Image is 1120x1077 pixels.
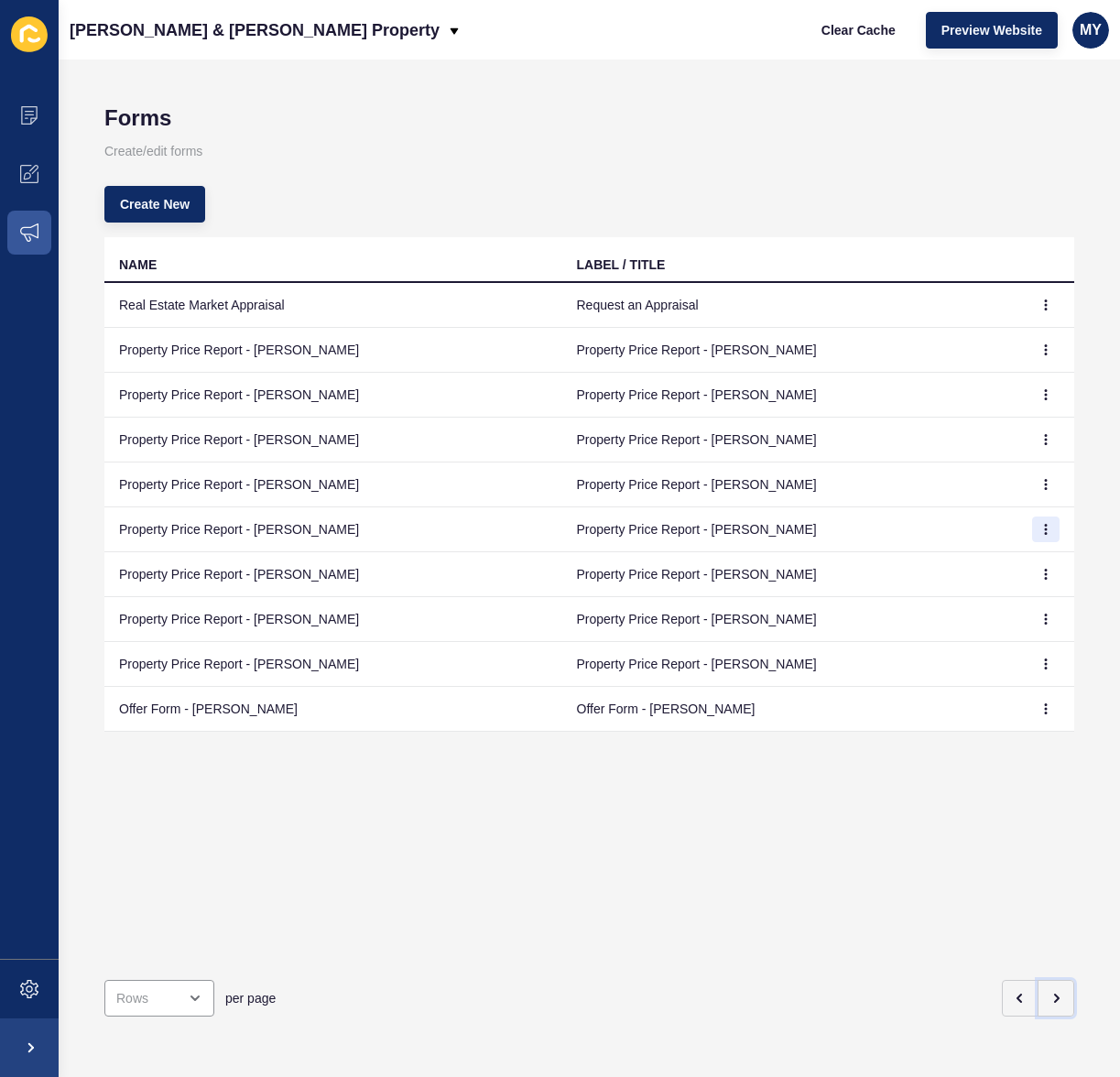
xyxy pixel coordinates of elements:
td: Property Price Report - [PERSON_NAME] [562,597,1020,642]
span: Preview Website [941,21,1042,39]
button: Create New [104,186,205,223]
td: Property Price Report - [PERSON_NAME] [104,462,562,507]
td: Property Price Report - [PERSON_NAME] [562,642,1020,687]
td: Property Price Report - [PERSON_NAME] [562,328,1020,373]
span: Create New [120,195,190,213]
button: Clear Cache [806,12,911,49]
td: Real Estate Market Appraisal [104,283,562,328]
td: Property Price Report - [PERSON_NAME] [104,642,562,687]
td: Property Price Report - [PERSON_NAME] [562,418,1020,462]
div: open menu [104,980,214,1017]
td: Property Price Report - [PERSON_NAME] [562,373,1020,418]
h1: Forms [104,105,1074,131]
td: Offer Form - [PERSON_NAME] [104,687,562,732]
div: LABEL / TITLE [577,256,666,274]
td: Property Price Report - [PERSON_NAME] [104,328,562,373]
td: Offer Form - [PERSON_NAME] [562,687,1020,732]
td: Property Price Report - [PERSON_NAME] [104,552,562,597]
button: Preview Website [926,12,1058,49]
td: Property Price Report - [PERSON_NAME] [562,507,1020,552]
span: Clear Cache [821,21,896,39]
p: [PERSON_NAME] & [PERSON_NAME] Property [70,7,440,53]
td: Property Price Report - [PERSON_NAME] [104,597,562,642]
div: NAME [119,256,157,274]
td: Property Price Report - [PERSON_NAME] [562,552,1020,597]
td: Property Price Report - [PERSON_NAME] [104,418,562,462]
td: Property Price Report - [PERSON_NAME] [104,507,562,552]
span: per page [225,989,276,1007]
td: Property Price Report - [PERSON_NAME] [562,462,1020,507]
td: Property Price Report - [PERSON_NAME] [104,373,562,418]
span: MY [1080,21,1102,39]
p: Create/edit forms [104,131,1074,171]
td: Request an Appraisal [562,283,1020,328]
